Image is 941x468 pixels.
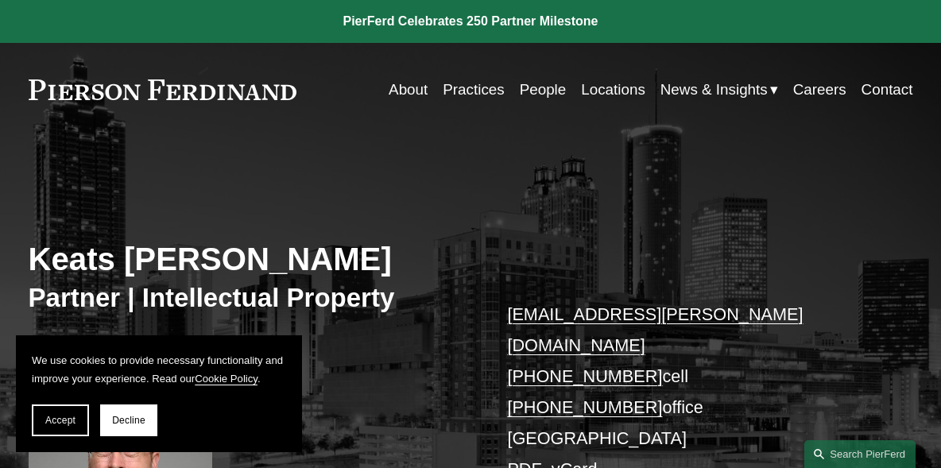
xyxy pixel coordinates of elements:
[793,75,846,105] a: Careers
[100,404,157,436] button: Decline
[32,404,89,436] button: Accept
[29,282,471,315] h3: Partner | Intellectual Property
[581,75,645,105] a: Locations
[112,415,145,426] span: Decline
[389,75,428,105] a: About
[507,366,662,386] a: [PHONE_NUMBER]
[862,75,913,105] a: Contact
[195,373,258,385] a: Cookie Policy
[507,304,803,355] a: [EMAIL_ADDRESS][PERSON_NAME][DOMAIN_NAME]
[443,75,504,105] a: Practices
[507,397,662,417] a: [PHONE_NUMBER]
[16,335,302,452] section: Cookie banner
[804,440,916,468] a: Search this site
[29,241,471,280] h2: Keats [PERSON_NAME]
[45,415,76,426] span: Accept
[660,75,778,105] a: folder dropdown
[520,75,567,105] a: People
[32,351,286,389] p: We use cookies to provide necessary functionality and improve your experience. Read our .
[660,76,768,103] span: News & Insights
